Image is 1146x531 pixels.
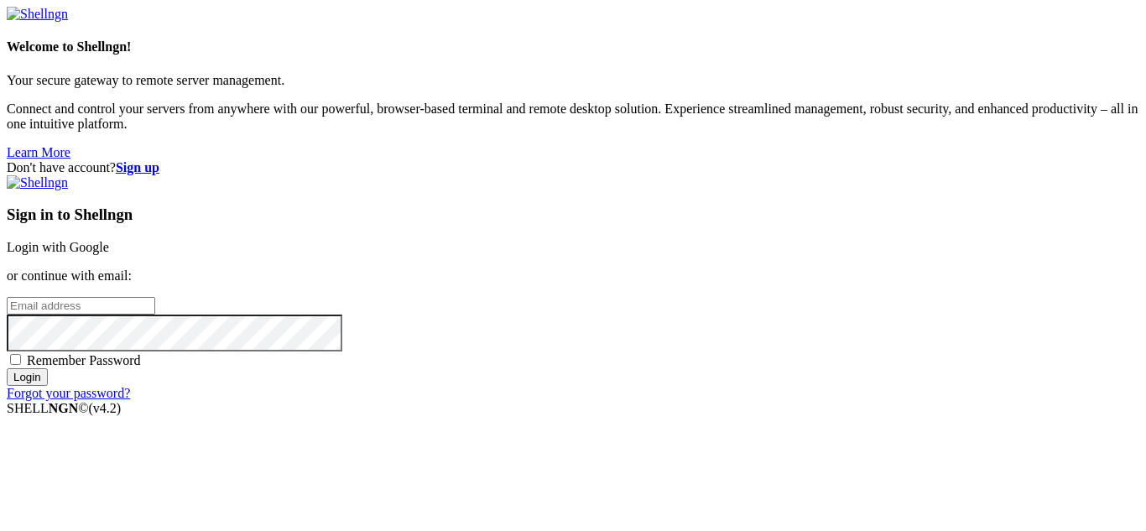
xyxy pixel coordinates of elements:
input: Login [7,368,48,386]
div: Don't have account? [7,160,1139,175]
span: SHELL © [7,401,121,415]
input: Remember Password [10,354,21,365]
img: Shellngn [7,7,68,22]
input: Email address [7,297,155,315]
span: 4.2.0 [89,401,122,415]
p: or continue with email: [7,268,1139,284]
img: Shellngn [7,175,68,190]
span: Remember Password [27,353,141,367]
a: Forgot your password? [7,386,130,400]
h3: Sign in to Shellngn [7,206,1139,224]
p: Your secure gateway to remote server management. [7,73,1139,88]
b: NGN [49,401,79,415]
a: Learn More [7,145,70,159]
h4: Welcome to Shellngn! [7,39,1139,55]
p: Connect and control your servers from anywhere with our powerful, browser-based terminal and remo... [7,102,1139,132]
a: Sign up [116,160,159,174]
a: Login with Google [7,240,109,254]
